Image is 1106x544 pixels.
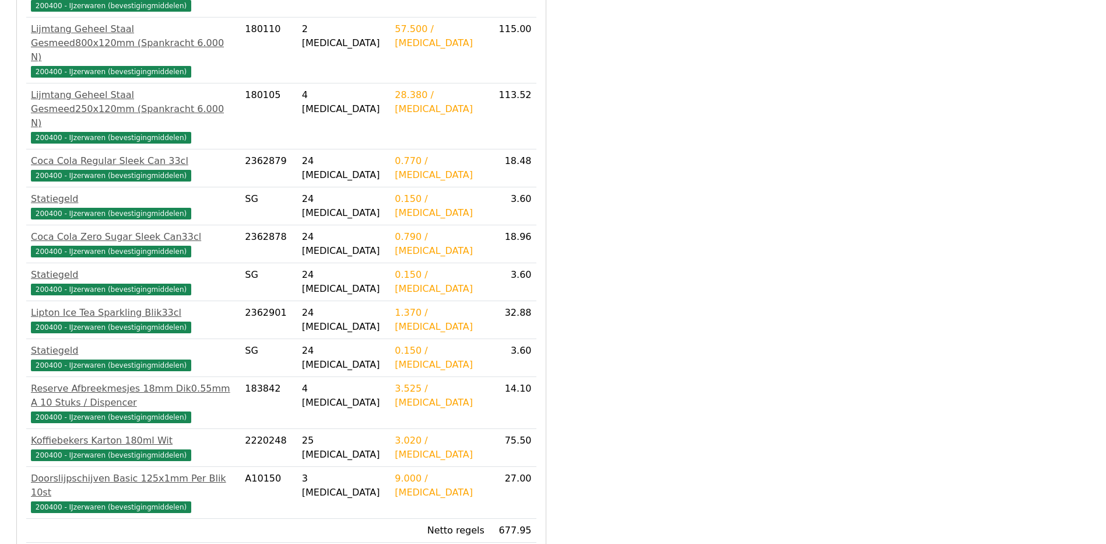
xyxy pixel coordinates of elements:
[31,230,236,258] a: Coca Cola Zero Sugar Sleek Can33cl200400 - IJzerwaren (bevestigingmiddelen)
[395,192,484,220] div: 0.150 / [MEDICAL_DATA]
[31,284,191,295] span: 200400 - IJzerwaren (bevestigingmiddelen)
[240,149,297,187] td: 2362879
[240,429,297,467] td: 2220248
[31,306,236,334] a: Lipton Ice Tea Sparkling Blik33cl200400 - IJzerwaren (bevestigingmiddelen)
[395,230,484,258] div: 0.790 / [MEDICAL_DATA]
[302,192,386,220] div: 24 [MEDICAL_DATA]
[240,339,297,377] td: SG
[489,301,536,339] td: 32.88
[302,268,386,296] div: 24 [MEDICAL_DATA]
[302,306,386,334] div: 24 [MEDICAL_DATA]
[302,154,386,182] div: 24 [MEDICAL_DATA]
[31,154,236,168] div: Coca Cola Regular Sleek Can 33cl
[489,377,536,429] td: 14.10
[31,412,191,423] span: 200400 - IJzerwaren (bevestigingmiddelen)
[31,501,191,513] span: 200400 - IJzerwaren (bevestigingmiddelen)
[240,18,297,83] td: 180110
[31,230,236,244] div: Coca Cola Zero Sugar Sleek Can33cl
[31,449,191,461] span: 200400 - IJzerwaren (bevestigingmiddelen)
[240,187,297,225] td: SG
[31,170,191,182] span: 200400 - IJzerwaren (bevestigingmiddelen)
[395,472,484,500] div: 9.000 / [MEDICAL_DATA]
[395,268,484,296] div: 0.150 / [MEDICAL_DATA]
[31,306,236,320] div: Lipton Ice Tea Sparkling Blik33cl
[302,88,386,116] div: 4 [MEDICAL_DATA]
[31,322,191,333] span: 200400 - IJzerwaren (bevestigingmiddelen)
[489,467,536,519] td: 27.00
[31,268,236,296] a: Statiegeld200400 - IJzerwaren (bevestigingmiddelen)
[31,66,191,78] span: 200400 - IJzerwaren (bevestigingmiddelen)
[395,154,484,182] div: 0.770 / [MEDICAL_DATA]
[31,246,191,257] span: 200400 - IJzerwaren (bevestigingmiddelen)
[240,301,297,339] td: 2362901
[489,149,536,187] td: 18.48
[31,434,236,448] div: Koffiebekers Karton 180ml Wit
[489,83,536,149] td: 113.52
[240,225,297,263] td: 2362878
[302,344,386,372] div: 24 [MEDICAL_DATA]
[489,18,536,83] td: 115.00
[31,208,191,219] span: 200400 - IJzerwaren (bevestigingmiddelen)
[240,263,297,301] td: SG
[31,472,236,514] a: Doorslijpschijven Basic 125x1mm Per Blik 10st200400 - IJzerwaren (bevestigingmiddelen)
[31,268,236,282] div: Statiegeld
[31,88,236,144] a: Lijmtang Geheel Staal Gesmeed250x120mm (Spankracht 6.000 N)200400 - IJzerwaren (bevestigingmiddelen)
[31,22,236,78] a: Lijmtang Geheel Staal Gesmeed800x120mm (Spankracht 6.000 N)200400 - IJzerwaren (bevestigingmiddelen)
[489,519,536,543] td: 677.95
[31,154,236,182] a: Coca Cola Regular Sleek Can 33cl200400 - IJzerwaren (bevestigingmiddelen)
[395,344,484,372] div: 0.150 / [MEDICAL_DATA]
[302,472,386,500] div: 3 [MEDICAL_DATA]
[395,88,484,116] div: 28.380 / [MEDICAL_DATA]
[489,225,536,263] td: 18.96
[240,83,297,149] td: 180105
[31,472,236,500] div: Doorslijpschijven Basic 125x1mm Per Blik 10st
[395,306,484,334] div: 1.370 / [MEDICAL_DATA]
[390,519,489,543] td: Netto regels
[302,434,386,462] div: 25 [MEDICAL_DATA]
[31,88,236,130] div: Lijmtang Geheel Staal Gesmeed250x120mm (Spankracht 6.000 N)
[302,230,386,258] div: 24 [MEDICAL_DATA]
[489,263,536,301] td: 3.60
[395,382,484,410] div: 3.525 / [MEDICAL_DATA]
[489,339,536,377] td: 3.60
[302,22,386,50] div: 2 [MEDICAL_DATA]
[31,360,191,371] span: 200400 - IJzerwaren (bevestigingmiddelen)
[31,382,236,410] div: Reserve Afbreekmesjes 18mm Dik0.55mm A 10 Stuks / Dispencer
[302,382,386,410] div: 4 [MEDICAL_DATA]
[395,22,484,50] div: 57.500 / [MEDICAL_DATA]
[489,429,536,467] td: 75.50
[240,377,297,429] td: 183842
[31,132,191,144] span: 200400 - IJzerwaren (bevestigingmiddelen)
[31,344,236,372] a: Statiegeld200400 - IJzerwaren (bevestigingmiddelen)
[31,22,236,64] div: Lijmtang Geheel Staal Gesmeed800x120mm (Spankracht 6.000 N)
[31,382,236,424] a: Reserve Afbreekmesjes 18mm Dik0.55mm A 10 Stuks / Dispencer200400 - IJzerwaren (bevestigingmiddelen)
[31,192,236,220] a: Statiegeld200400 - IJzerwaren (bevestigingmiddelen)
[31,192,236,206] div: Statiegeld
[489,187,536,225] td: 3.60
[395,434,484,462] div: 3.020 / [MEDICAL_DATA]
[31,344,236,358] div: Statiegeld
[31,434,236,462] a: Koffiebekers Karton 180ml Wit200400 - IJzerwaren (bevestigingmiddelen)
[240,467,297,519] td: A10150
